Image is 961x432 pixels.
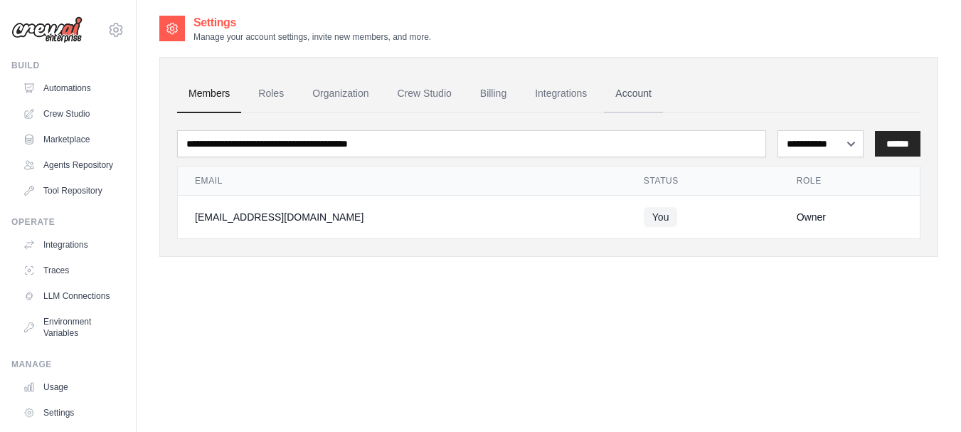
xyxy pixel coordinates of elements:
[11,359,124,370] div: Manage
[11,16,83,43] img: Logo
[17,77,124,100] a: Automations
[524,75,598,113] a: Integrations
[627,167,780,196] th: Status
[11,216,124,228] div: Operate
[17,376,124,399] a: Usage
[17,179,124,202] a: Tool Repository
[797,210,903,224] div: Owner
[17,102,124,125] a: Crew Studio
[604,75,663,113] a: Account
[17,285,124,307] a: LLM Connections
[17,310,124,344] a: Environment Variables
[177,75,241,113] a: Members
[17,233,124,256] a: Integrations
[780,167,920,196] th: Role
[195,210,610,224] div: [EMAIL_ADDRESS][DOMAIN_NAME]
[469,75,518,113] a: Billing
[11,60,124,71] div: Build
[17,128,124,151] a: Marketplace
[247,75,295,113] a: Roles
[17,401,124,424] a: Settings
[301,75,380,113] a: Organization
[178,167,627,196] th: Email
[193,31,431,43] p: Manage your account settings, invite new members, and more.
[17,154,124,177] a: Agents Repository
[386,75,463,113] a: Crew Studio
[193,14,431,31] h2: Settings
[644,207,678,227] span: You
[17,259,124,282] a: Traces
